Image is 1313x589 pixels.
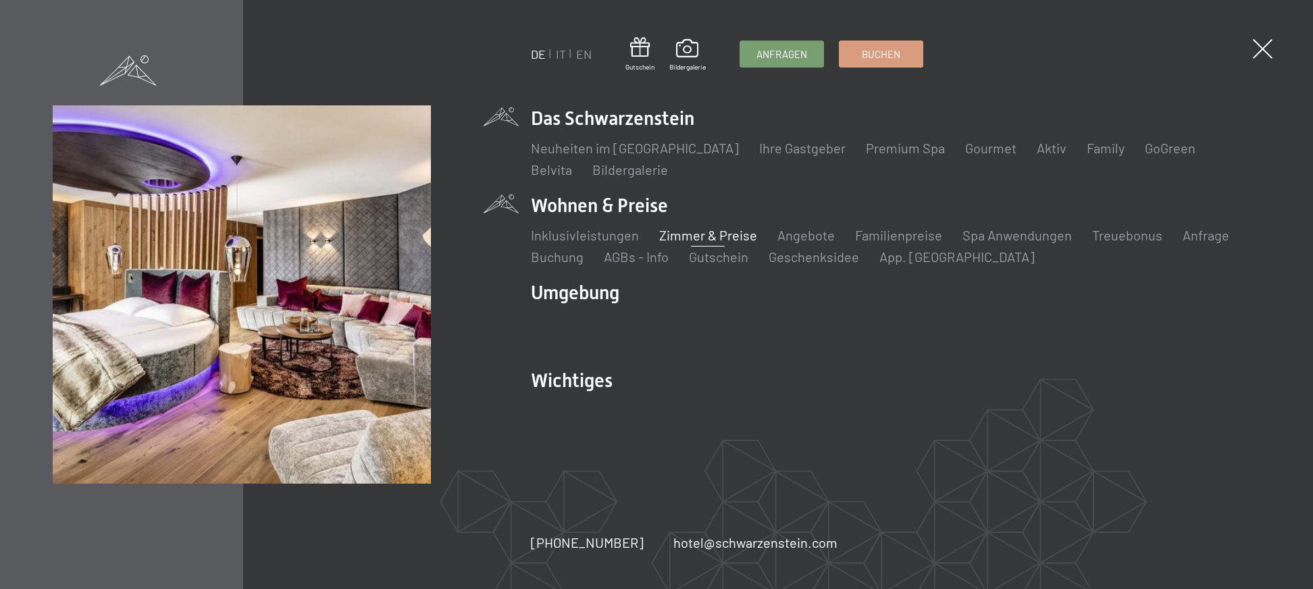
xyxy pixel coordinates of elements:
a: Neuheiten im [GEOGRAPHIC_DATA] [531,140,739,156]
a: Anfrage [1183,227,1229,243]
a: Family [1087,140,1125,156]
a: Belvita [531,161,572,178]
a: Zimmer & Preise [659,227,757,243]
a: Gourmet [965,140,1016,156]
a: Angebote [777,227,835,243]
span: Buchen [862,47,900,61]
span: [PHONE_NUMBER] [531,534,644,550]
span: Gutschein [625,62,654,72]
span: Bildergalerie [669,62,706,72]
a: [PHONE_NUMBER] [531,533,644,552]
a: Treuebonus [1092,227,1162,243]
a: IT [556,47,566,61]
a: Bildergalerie [669,39,706,72]
a: hotel@schwarzenstein.com [673,533,838,552]
a: Buchen [840,41,923,67]
a: Buchung [531,249,584,265]
a: Bildergalerie [592,161,668,178]
a: App. [GEOGRAPHIC_DATA] [879,249,1035,265]
a: Premium Spa [866,140,945,156]
a: Aktiv [1037,140,1066,156]
a: Inklusivleistungen [531,227,639,243]
a: DE [531,47,546,61]
a: Ihre Gastgeber [759,140,846,156]
span: Anfragen [756,47,807,61]
a: AGBs - Info [604,249,669,265]
a: EN [576,47,592,61]
a: Anfragen [740,41,823,67]
a: Gutschein [625,37,654,72]
a: Gutschein [689,249,748,265]
a: Geschenksidee [769,249,859,265]
a: Familienpreise [855,227,942,243]
a: Spa Anwendungen [962,227,1072,243]
a: GoGreen [1145,140,1195,156]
